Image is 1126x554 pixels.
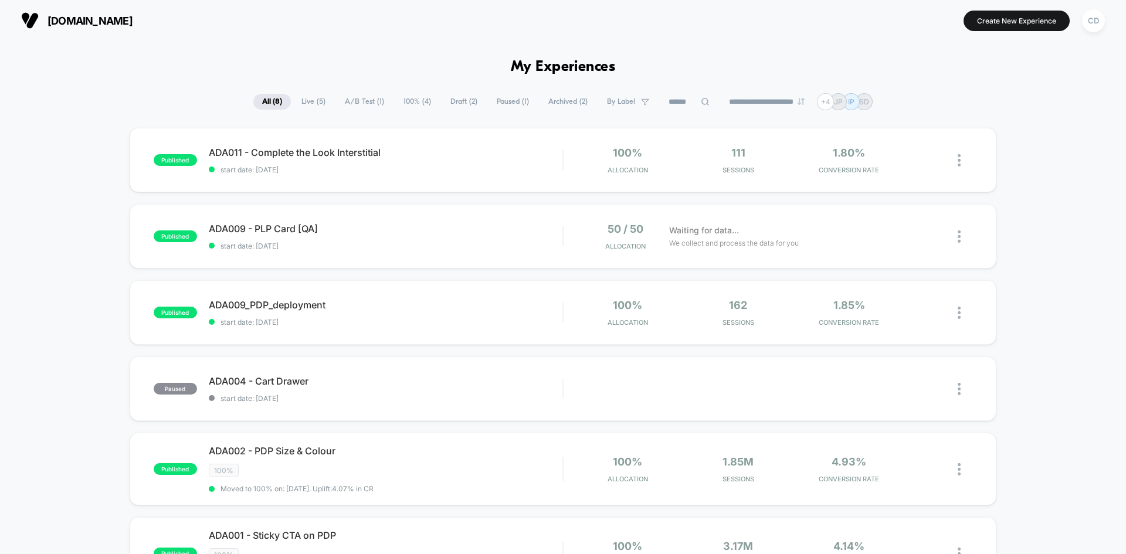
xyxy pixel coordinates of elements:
[731,147,745,159] span: 111
[958,463,961,475] img: close
[958,307,961,319] img: close
[209,223,562,234] span: ADA009 - PLP Card [QA]
[154,307,197,318] span: published
[209,147,562,158] span: ADA011 - Complete the Look Interstitial
[209,529,562,541] span: ADA001 - Sticky CTA on PDP
[253,94,291,110] span: All ( 8 )
[669,237,799,249] span: We collect and process the data for you
[605,242,646,250] span: Allocation
[613,456,642,468] span: 100%
[798,98,805,105] img: end
[686,318,791,327] span: Sessions
[958,154,961,166] img: close
[540,94,596,110] span: Archived ( 2 )
[608,166,648,174] span: Allocation
[832,456,866,468] span: 4.93%
[958,230,961,243] img: close
[613,540,642,552] span: 100%
[209,375,562,387] span: ADA004 - Cart Drawer
[442,94,486,110] span: Draft ( 2 )
[511,59,616,76] h1: My Experiences
[958,383,961,395] img: close
[209,394,562,403] span: start date: [DATE]
[723,456,754,468] span: 1.85M
[154,383,197,395] span: paused
[608,223,643,235] span: 50 / 50
[607,97,635,106] span: By Label
[796,166,901,174] span: CONVERSION RATE
[964,11,1070,31] button: Create New Experience
[686,166,791,174] span: Sessions
[608,475,648,483] span: Allocation
[1082,9,1105,32] div: CD
[154,154,197,166] span: published
[608,318,648,327] span: Allocation
[395,94,440,110] span: 100% ( 4 )
[796,318,901,327] span: CONVERSION RATE
[154,230,197,242] span: published
[488,94,538,110] span: Paused ( 1 )
[817,93,834,110] div: + 4
[209,165,562,174] span: start date: [DATE]
[154,463,197,475] span: published
[686,475,791,483] span: Sessions
[209,242,562,250] span: start date: [DATE]
[859,97,869,106] p: SD
[848,97,854,106] p: IP
[729,299,747,311] span: 162
[723,540,753,552] span: 3.17M
[209,318,562,327] span: start date: [DATE]
[833,147,865,159] span: 1.80%
[796,475,901,483] span: CONVERSION RATE
[833,540,864,552] span: 4.14%
[1078,9,1108,33] button: CD
[48,15,133,27] span: [DOMAIN_NAME]
[21,12,39,29] img: Visually logo
[336,94,393,110] span: A/B Test ( 1 )
[18,11,136,30] button: [DOMAIN_NAME]
[613,299,642,311] span: 100%
[833,299,865,311] span: 1.85%
[613,147,642,159] span: 100%
[209,445,562,457] span: ADA002 - PDP Size & Colour
[209,299,562,311] span: ADA009_PDP_deployment
[209,464,239,477] span: 100%
[293,94,334,110] span: Live ( 5 )
[669,224,739,237] span: Waiting for data...
[834,97,843,106] p: JP
[221,484,374,493] span: Moved to 100% on: [DATE] . Uplift: 4.07% in CR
